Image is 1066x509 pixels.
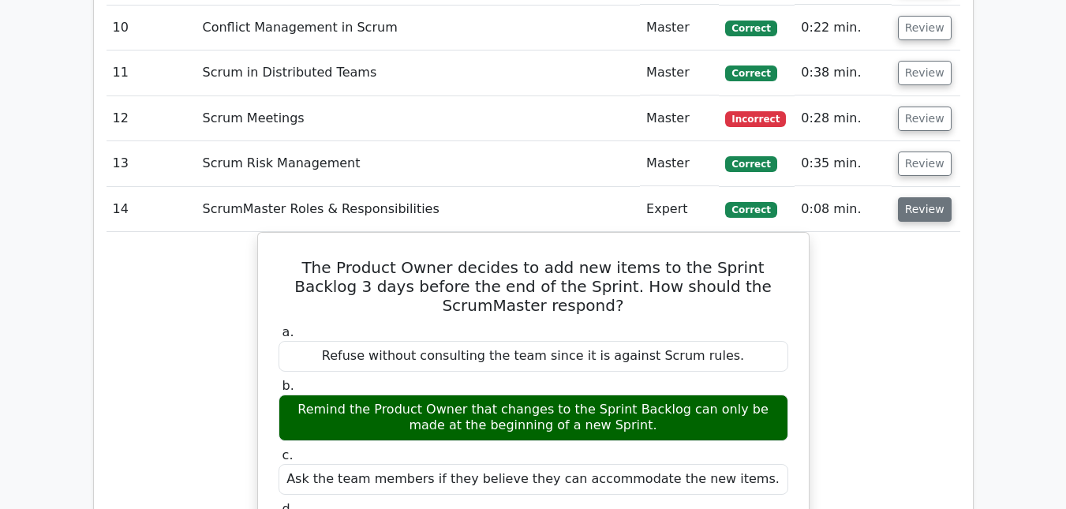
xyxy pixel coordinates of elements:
span: Correct [725,156,776,172]
div: Remind the Product Owner that changes to the Sprint Backlog can only be made at the beginning of ... [279,395,788,442]
span: Incorrect [725,111,786,127]
td: 13 [107,141,196,186]
button: Review [898,197,952,222]
td: Expert [640,187,719,232]
td: Master [640,141,719,186]
span: c. [282,447,294,462]
span: a. [282,324,294,339]
h5: The Product Owner decides to add new items to the Sprint Backlog 3 days before the end of the Spr... [277,258,790,315]
td: Master [640,6,719,51]
td: Scrum in Distributed Teams [196,51,641,95]
td: Master [640,96,719,141]
td: 11 [107,51,196,95]
td: Conflict Management in Scrum [196,6,641,51]
td: 0:38 min. [795,51,891,95]
td: 0:22 min. [795,6,891,51]
span: Correct [725,65,776,81]
td: Scrum Risk Management [196,141,641,186]
div: Ask the team members if they believe they can accommodate the new items. [279,464,788,495]
td: Scrum Meetings [196,96,641,141]
td: 14 [107,187,196,232]
button: Review [898,61,952,85]
div: Refuse without consulting the team since it is against Scrum rules. [279,341,788,372]
td: 0:28 min. [795,96,891,141]
button: Review [898,107,952,131]
td: 0:35 min. [795,141,891,186]
button: Review [898,152,952,176]
span: Correct [725,202,776,218]
button: Review [898,16,952,40]
td: ScrumMaster Roles & Responsibilities [196,187,641,232]
td: 0:08 min. [795,187,891,232]
td: 10 [107,6,196,51]
td: Master [640,51,719,95]
span: Correct [725,21,776,36]
td: 12 [107,96,196,141]
span: b. [282,378,294,393]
